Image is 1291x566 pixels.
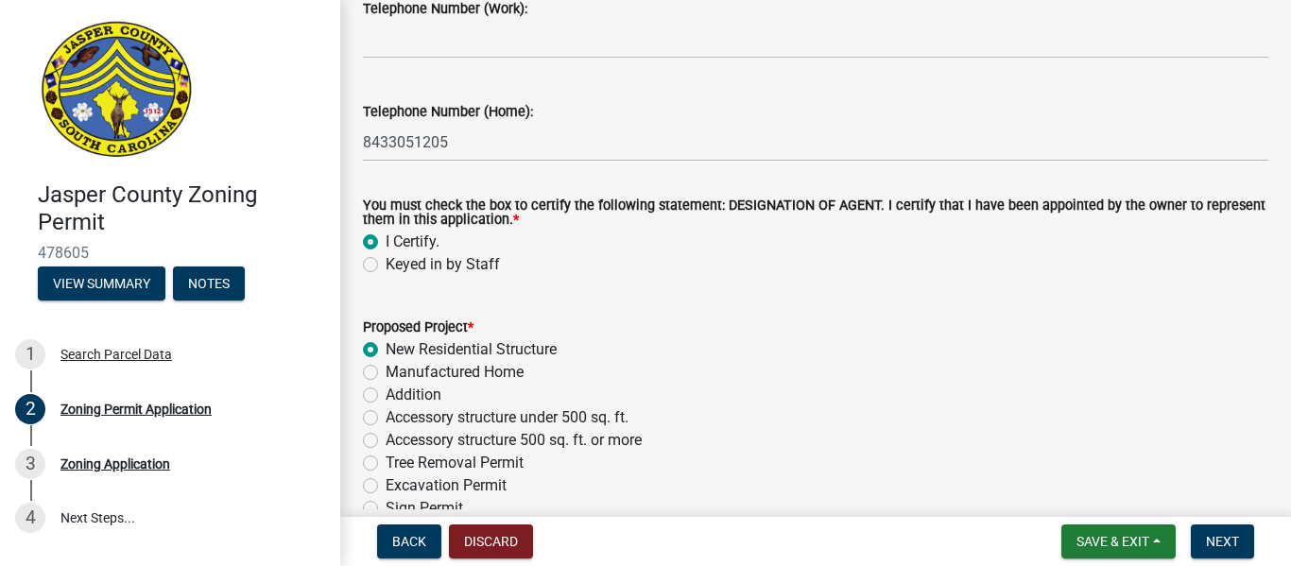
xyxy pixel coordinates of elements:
h4: Jasper County Zoning Permit [38,181,325,236]
label: Proposed Project [363,321,473,334]
label: Telephone Number (Home): [363,106,533,119]
div: 2 [15,394,45,424]
button: Next [1191,524,1254,558]
button: Back [377,524,441,558]
label: Manufactured Home [386,361,524,384]
div: 3 [15,449,45,479]
label: New Residential Structure [386,338,557,361]
button: View Summary [38,266,165,300]
label: Addition [386,384,441,406]
span: Save & Exit [1076,534,1149,549]
span: Next [1206,534,1239,549]
label: I Certify. [386,231,439,253]
span: Back [392,534,426,549]
img: Jasper County, South Carolina [38,20,196,162]
wm-modal-confirm: Summary [38,277,165,292]
div: Search Parcel Data [60,348,172,361]
button: Notes [173,266,245,300]
wm-modal-confirm: Notes [173,277,245,292]
div: 1 [15,339,45,369]
button: Save & Exit [1061,524,1176,558]
label: Sign Permit [386,497,463,520]
label: Keyed in by Staff [386,253,500,276]
label: Tree Removal Permit [386,452,524,474]
button: Discard [449,524,533,558]
span: 478605 [38,244,302,262]
div: Zoning Permit Application [60,403,212,416]
label: Accessory structure under 500 sq. ft. [386,406,628,429]
label: Excavation Permit [386,474,507,497]
div: Zoning Application [60,457,170,471]
label: Accessory structure 500 sq. ft. or more [386,429,642,452]
div: 4 [15,503,45,533]
label: You must check the box to certify the following statement: DESIGNATION OF AGENT. I certify that I... [363,199,1268,227]
label: Telephone Number (Work): [363,3,527,16]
